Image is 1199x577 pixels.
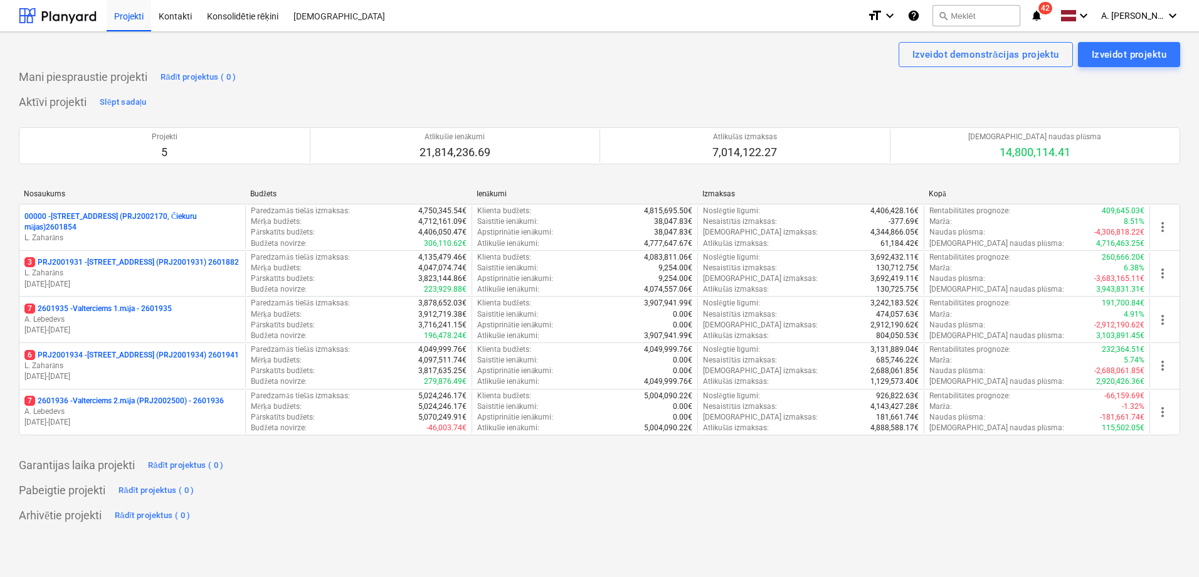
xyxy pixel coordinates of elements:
p: 3,131,889.04€ [870,344,919,355]
p: 3,912,719.38€ [418,309,467,320]
p: 38,047.83€ [654,216,692,227]
p: Naudas plūsma : [929,227,985,238]
p: 0.00€ [673,401,692,412]
p: 9,254.00€ [658,273,692,284]
div: Chat Widget [1136,517,1199,577]
p: Nesaistītās izmaksas : [703,216,777,227]
p: 804,050.53€ [876,331,919,341]
p: Pārskatīts budžets : [251,320,315,331]
p: Saistītie ienākumi : [477,355,539,366]
span: more_vert [1155,405,1170,420]
p: Klienta budžets : [477,298,531,309]
p: Mērķa budžets : [251,355,302,366]
div: Kopā [929,189,1145,199]
p: 2,920,426.36€ [1096,376,1144,387]
p: 4,074,557.06€ [644,284,692,295]
p: [DEMOGRAPHIC_DATA] naudas plūsma : [929,284,1064,295]
p: 4,049,999.76€ [418,344,467,355]
span: 7 [24,304,35,314]
p: 191,700.84€ [1102,298,1144,309]
div: 00000 -[STREET_ADDRESS] (PRJ2002170, Čiekuru mājas)2601854L. Zaharāns [24,211,240,243]
p: [DEMOGRAPHIC_DATA] izmaksas : [703,273,818,284]
p: 4,750,345.54€ [418,206,467,216]
p: Atlikušie ienākumi : [477,376,539,387]
p: Marža : [929,355,952,366]
p: Noslēgtie līgumi : [703,298,760,309]
p: Noslēgtie līgumi : [703,344,760,355]
p: Saistītie ienākumi : [477,401,539,412]
span: search [938,11,948,21]
p: -2,912,190.62€ [1094,320,1144,331]
p: Noslēgtie līgumi : [703,206,760,216]
p: 409,645.03€ [1102,206,1144,216]
p: Apstiprinātie ienākumi : [477,412,554,423]
p: Arhivētie projekti [19,508,102,523]
p: Rentabilitātes prognoze : [929,391,1010,401]
div: 72601936 -Valterciems 2.māja (PRJ2002500) - 2601936A. Lebedevs[DATE]-[DATE] [24,396,240,428]
p: [DEMOGRAPHIC_DATA] izmaksas : [703,320,818,331]
p: 196,478.24€ [424,331,467,341]
p: 4,344,866.05€ [870,227,919,238]
p: Atlikušie ienākumi : [477,238,539,249]
p: Atlikušās izmaksas : [703,376,769,387]
p: 4,406,050.47€ [418,227,467,238]
p: 4,888,588.17€ [870,423,919,433]
p: 5.74% [1124,355,1144,366]
p: Paredzamās tiešās izmaksas : [251,298,349,309]
p: Budžeta novirze : [251,284,306,295]
span: more_vert [1155,220,1170,235]
p: Mani piespraustie projekti [19,70,147,85]
p: 115,502.05€ [1102,423,1144,433]
p: Mērķa budžets : [251,309,302,320]
p: [DATE] - [DATE] [24,417,240,428]
p: -377.69€ [889,216,919,227]
p: -66,159.69€ [1104,391,1144,401]
p: Atlikušās izmaksas : [703,423,769,433]
p: PRJ2001934 - [STREET_ADDRESS] (PRJ2001934) 2601941 [24,350,239,361]
p: 3,817,635.25€ [418,366,467,376]
p: [DATE] - [DATE] [24,279,240,290]
p: 181,661.74€ [876,412,919,423]
p: Apstiprinātie ienākumi : [477,366,554,376]
p: [DEMOGRAPHIC_DATA] naudas plūsma : [929,331,1064,341]
p: 4,815,695.50€ [644,206,692,216]
p: -2,688,061.85€ [1094,366,1144,376]
p: -181,661.74€ [1100,412,1144,423]
p: Naudas plūsma : [929,366,985,376]
p: Nesaistītās izmaksas : [703,355,777,366]
p: Projekti [152,132,177,142]
button: Rādīt projektus ( 0 ) [157,67,240,87]
p: Atlikušās izmaksas : [703,238,769,249]
p: 5,004,090.22€ [644,391,692,401]
p: Pārskatīts budžets : [251,366,315,376]
button: Rādīt projektus ( 0 ) [115,480,198,500]
button: Izveidot projektu [1078,42,1180,67]
div: Izveidot demonstrācijas projektu [912,46,1059,63]
p: 4,712,161.09€ [418,216,467,227]
div: 6PRJ2001934 -[STREET_ADDRESS] (PRJ2001934) 2601941L. Zaharāns[DATE]-[DATE] [24,350,240,382]
p: L. Zaharāns [24,268,240,278]
p: Garantijas laika projekti [19,458,135,473]
div: Rādīt projektus ( 0 ) [148,458,224,473]
p: 3,907,941.99€ [644,298,692,309]
p: 474,057.63€ [876,309,919,320]
p: Atlikušie ienākumi : [477,284,539,295]
span: more_vert [1155,312,1170,327]
button: Izveidot demonstrācijas projektu [899,42,1073,67]
p: 5 [152,145,177,160]
p: 4,083,811.06€ [644,252,692,263]
p: 8.51% [1124,216,1144,227]
p: 4,143,427.28€ [870,401,919,412]
p: 61,184.42€ [880,238,919,249]
p: Marža : [929,263,952,273]
p: Paredzamās tiešās izmaksas : [251,344,349,355]
p: 2601935 - Valterciems 1.māja - 2601935 [24,304,172,314]
p: 9,254.00€ [658,263,692,273]
div: Izveidot projektu [1092,46,1166,63]
p: Naudas plūsma : [929,320,985,331]
span: 3 [24,257,35,267]
p: 1,129,573.40€ [870,376,919,387]
p: 3,103,891.45€ [1096,331,1144,341]
p: 4,135,479.46€ [418,252,467,263]
p: 0.00€ [673,366,692,376]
